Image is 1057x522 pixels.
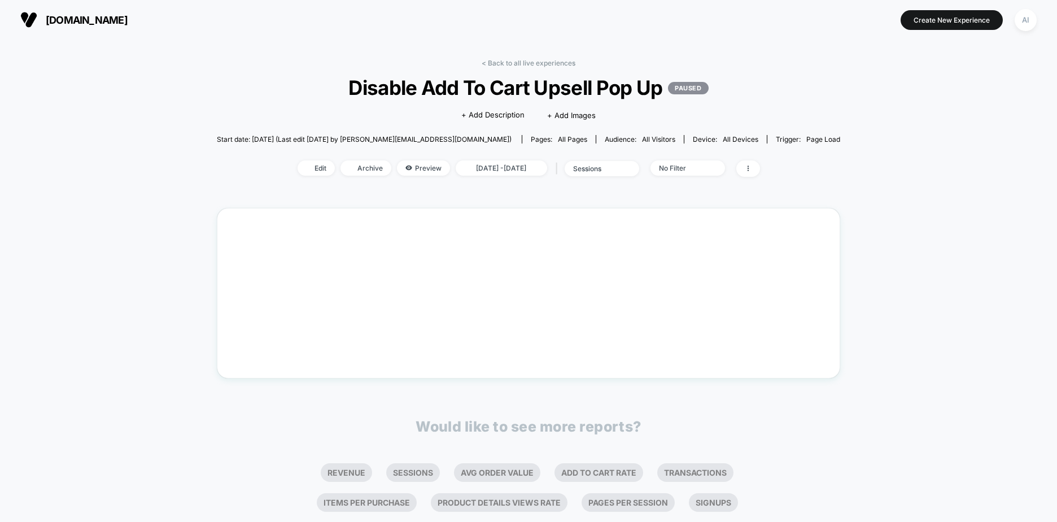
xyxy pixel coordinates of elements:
[684,135,767,143] span: Device:
[605,135,675,143] div: Audience:
[248,76,809,99] span: Disable Add To Cart Upsell Pop Up
[397,160,450,176] span: Preview
[416,418,641,435] p: Would like to see more reports?
[901,10,1003,30] button: Create New Experience
[642,135,675,143] span: All Visitors
[461,110,525,121] span: + Add Description
[553,160,565,177] span: |
[321,463,372,482] li: Revenue
[657,463,733,482] li: Transactions
[1011,8,1040,32] button: AI
[217,135,512,143] span: Start date: [DATE] (Last edit [DATE] by [PERSON_NAME][EMAIL_ADDRESS][DOMAIN_NAME])
[689,493,738,512] li: Signups
[482,59,575,67] a: < Back to all live experiences
[776,135,840,143] div: Trigger:
[17,11,131,29] button: [DOMAIN_NAME]
[558,135,587,143] span: all pages
[1015,9,1037,31] div: AI
[431,493,567,512] li: Product Details Views Rate
[554,463,643,482] li: Add To Cart Rate
[547,111,596,120] span: + Add Images
[456,160,547,176] span: [DATE] - [DATE]
[582,493,675,512] li: Pages Per Session
[573,164,618,173] div: sessions
[386,463,440,482] li: Sessions
[668,82,708,94] p: PAUSED
[298,160,335,176] span: Edit
[20,11,37,28] img: Visually logo
[723,135,758,143] span: all devices
[454,463,540,482] li: Avg Order Value
[46,14,128,26] span: [DOMAIN_NAME]
[340,160,391,176] span: Archive
[659,164,704,172] div: No Filter
[806,135,840,143] span: Page Load
[317,493,417,512] li: Items Per Purchase
[531,135,587,143] div: Pages:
